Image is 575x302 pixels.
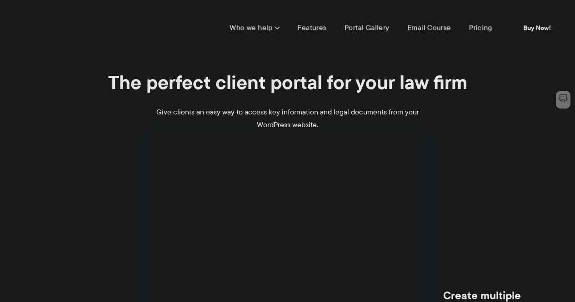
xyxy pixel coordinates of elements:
[230,23,279,32] a: Who we help
[469,23,492,32] a: Pricing
[151,106,424,131] p: Give clients an easy way to access key information and legal documents from your WordPress website.
[298,23,326,32] a: Features
[407,23,451,32] a: Email Course
[345,23,389,32] a: Portal Gallery
[510,18,564,37] a: Buy Now!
